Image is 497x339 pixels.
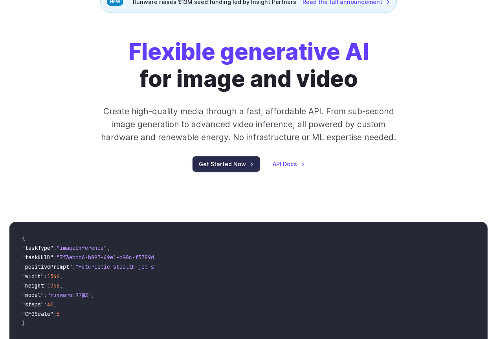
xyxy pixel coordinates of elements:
a: Get Started Now [193,156,260,172]
span: 40 [47,301,53,308]
span: } [22,320,25,327]
span: "model" [22,291,44,299]
span: "CFGScale" [22,310,53,317]
span: : [53,254,57,261]
span: "Futuristic stealth jet streaking through a neon-lit cityscape with glowing purple exhaust" [75,263,361,270]
span: , [60,273,63,280]
span: 5 [57,310,60,317]
span: : [47,282,50,289]
span: { [22,235,25,242]
span: "runware:97@2" [47,291,91,299]
span: "steps" [22,301,44,308]
h1: for image and video [128,38,369,92]
span: : [72,263,75,270]
span: : [44,291,47,299]
p: Create high-quality media through a fast, affordable API. From sub-second image generation to adv... [95,105,402,144]
span: , [107,244,110,251]
span: , [91,291,94,299]
span: "width" [22,273,44,280]
a: API Docs [273,159,305,169]
span: 768 [50,282,60,289]
span: , [53,301,57,308]
span: 1344 [47,273,60,280]
strong: Flexible generative AI [128,38,369,65]
span: "taskType" [22,244,53,251]
span: "imageInference" [57,244,107,251]
span: "taskUUID" [22,254,53,261]
span: "height" [22,282,47,289]
span: "7f3ebcb6-b897-49e1-b98c-f5789d2d40d7" [57,254,176,261]
span: "positivePrompt" [22,263,72,270]
span: : [44,301,47,308]
span: , [60,282,63,289]
span: : [53,244,57,251]
span: : [44,273,47,280]
span: : [53,310,57,317]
